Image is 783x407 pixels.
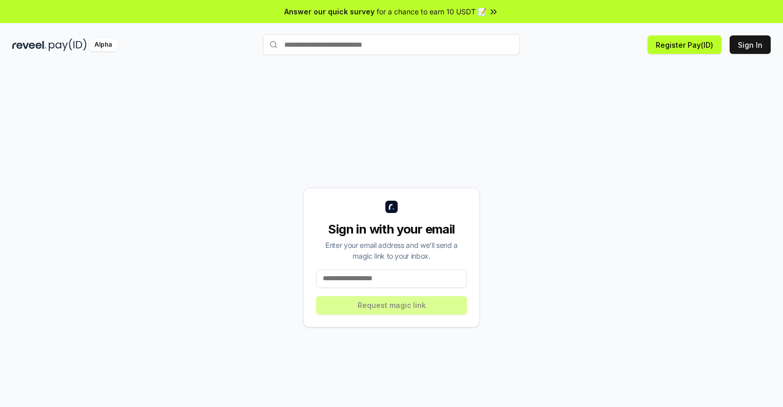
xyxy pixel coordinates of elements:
img: reveel_dark [12,38,47,51]
span: for a chance to earn 10 USDT 📝 [377,6,486,17]
span: Answer our quick survey [284,6,375,17]
div: Alpha [89,38,118,51]
button: Sign In [730,35,771,54]
img: logo_small [385,201,398,213]
img: pay_id [49,38,87,51]
button: Register Pay(ID) [648,35,721,54]
div: Enter your email address and we’ll send a magic link to your inbox. [316,240,467,261]
div: Sign in with your email [316,221,467,238]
